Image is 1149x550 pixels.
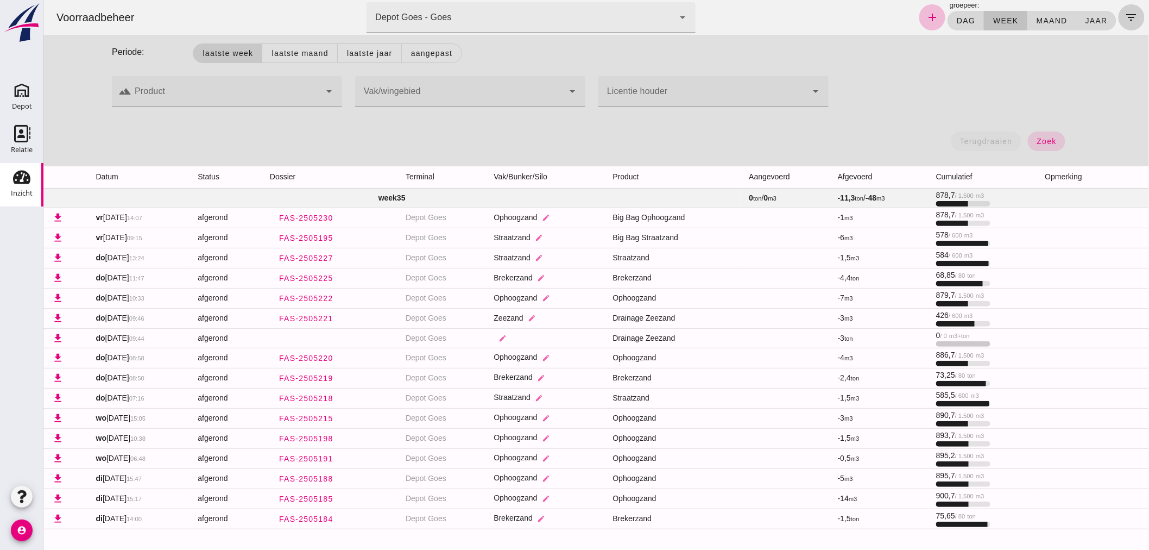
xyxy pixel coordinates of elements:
span: [DATE] [53,474,99,483]
small: ton [924,372,933,379]
strong: -11,3 [794,193,812,202]
a: FAS-2505222 [226,289,299,308]
td: Brekerzand [441,509,560,529]
td: Ophoogzand [561,348,697,368]
span: -3 [794,414,810,422]
button: Laatste maand [219,43,294,63]
span: 895,7 [893,471,941,480]
span: jaar [1041,16,1064,25]
span: [DATE] [53,334,101,342]
small: 09:46 [86,315,101,322]
i: edit [498,474,507,483]
small: / 80 [912,372,922,379]
span: FAS-2505191 [235,454,290,463]
small: m3 [932,412,941,419]
td: afgerond [146,268,218,288]
small: 07:16 [86,395,101,402]
small: 10:38 [87,435,102,442]
th: product [561,166,697,188]
span: 895,2 [893,451,941,460]
td: afgerond [146,248,218,268]
small: m3 [921,232,930,239]
span: Laatste jaar [303,49,349,58]
i: landscape [75,85,88,98]
span: FAS-2505188 [235,474,290,483]
small: m3 [801,215,810,221]
span: -6 [794,233,810,242]
td: afgerond [146,388,218,408]
small: 13:24 [86,255,101,261]
small: m3 [801,315,810,322]
span: / [794,193,842,202]
span: -1,5 [794,253,816,262]
span: 578 [893,230,930,239]
span: FAS-2505222 [235,294,290,303]
strong: 0 [706,193,710,202]
i: download [9,412,20,424]
small: / 0 [897,333,904,339]
strong: do [53,293,62,302]
th: dossier [218,166,353,188]
i: download [9,372,20,384]
span: dag [913,16,932,25]
button: Laatste jaar [294,43,358,63]
td: Drainage Zeezand [561,328,697,348]
i: Open [766,85,779,98]
td: afgerond [146,288,218,308]
small: ton [924,272,933,279]
td: Depot Goes [353,288,441,308]
small: m3 [807,435,816,442]
th: vak/bunker/silo [441,166,560,188]
strong: do [53,334,62,342]
span: 68,85 [893,271,932,279]
span: 0 [893,331,926,340]
a: FAS-2505221 [226,309,299,328]
small: / 1.500 [912,453,930,459]
span: FAS-2505221 [235,314,290,323]
span: -5 [794,474,810,483]
img: logo-small.a267ee39.svg [2,3,41,43]
a: FAS-2505225 [226,268,299,288]
span: zoek [993,137,1013,146]
i: account_circle [11,520,33,541]
small: m3 [932,493,941,499]
td: Straatzand [561,388,697,408]
td: afgerond [146,448,218,468]
span: FAS-2505184 [235,515,290,523]
button: week [940,11,983,30]
i: edit [492,254,500,262]
small: m3 [801,415,810,422]
span: [DATE] [53,213,99,222]
span: 886,7 [893,351,941,359]
small: m3 [927,392,936,399]
a: FAS-2505188 [226,469,299,489]
td: Ophoogzand [441,468,560,489]
td: afgerond [146,308,218,328]
td: Ophoogzand [561,489,697,509]
span: FAS-2505230 [235,214,290,222]
button: maand [984,11,1033,30]
i: arrow_drop_down [633,11,646,24]
small: m3 [932,473,941,479]
td: Depot Goes [353,228,441,248]
td: afgerond [146,428,218,448]
span: [DATE] [53,293,101,302]
td: afgerond [146,228,218,248]
a: FAS-2505215 [226,409,299,428]
i: edit [492,234,500,242]
span: 73,25 [893,371,932,379]
a: FAS-2505185 [226,489,299,509]
small: m3 [801,476,810,482]
td: afgerond [146,489,218,509]
i: download [9,272,20,284]
td: Ophoogzand [561,468,697,489]
i: edit [484,314,493,322]
span: FAS-2505225 [235,274,290,283]
p: Periode: [68,46,136,59]
td: Depot Goes [353,248,441,268]
a: FAS-2505195 [226,228,299,248]
small: ton [801,335,810,342]
small: 08:50 [86,375,101,382]
small: / 1.500 [912,412,930,419]
span: terugdraaien [916,137,969,146]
